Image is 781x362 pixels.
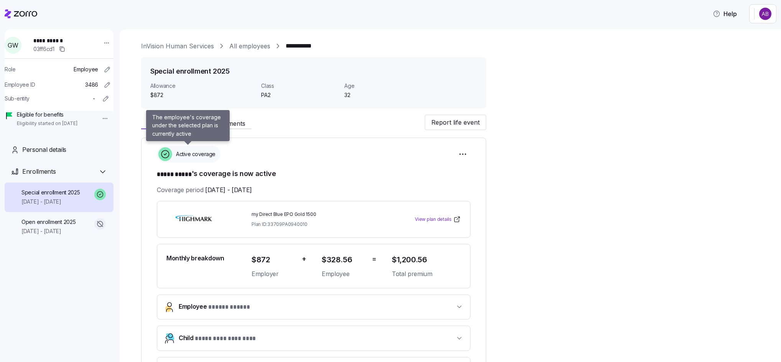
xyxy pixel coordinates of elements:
img: c6b7e62a50e9d1badab68c8c9b51d0dd [759,8,771,20]
span: $872 [150,91,255,99]
h1: 's coverage is now active [157,169,470,179]
span: Employer [252,269,296,279]
span: Personal details [22,145,66,155]
span: Allowance [150,82,255,90]
span: View plan details [415,216,452,223]
span: - [93,95,95,102]
span: $1,200.56 [392,253,461,266]
span: Plan ID: 33709PA0940010 [252,221,307,227]
span: G W [8,42,18,48]
span: Employee [179,302,250,312]
span: 3486 [85,81,98,89]
span: Sub-entity [5,95,30,102]
span: Employee [74,66,98,73]
span: Role [5,66,16,73]
span: Help [713,9,737,18]
span: Monthly breakdown [166,253,224,263]
span: Eligible for benefits [17,111,77,118]
span: Age [344,82,421,90]
span: Open enrollment 2025 [21,218,76,226]
span: Eligibility started on [DATE] [17,120,77,127]
span: Total premium [392,269,461,279]
span: Child [179,333,256,344]
span: Special enrollment 2025 [21,189,80,196]
span: my Direct Blue EPO Gold 1500 [252,211,386,218]
span: Enrollments [22,167,56,176]
span: [DATE] - [DATE] [21,198,80,206]
button: Report life event [425,115,486,130]
span: Files [191,120,204,127]
a: View plan details [415,216,461,223]
span: Coverage period [157,185,252,195]
span: Payments [217,120,245,127]
span: Enrollment [147,120,179,127]
span: Employee [322,269,366,279]
span: $328.56 [322,253,366,266]
span: 32 [344,91,421,99]
span: Report life event [431,118,480,127]
a: InVision Human Services [141,41,214,51]
span: [DATE] - [DATE] [205,185,252,195]
span: $872 [252,253,296,266]
span: Employee ID [5,81,35,89]
span: PA2 [261,91,338,99]
span: + [302,253,306,265]
button: Help [707,6,743,21]
span: [DATE] - [DATE] [21,227,76,235]
h1: Special enrollment 2025 [150,66,230,76]
span: Active coverage [174,150,215,158]
span: = [372,253,377,265]
span: Class [261,82,338,90]
img: Highmark BlueCross BlueShield [166,211,222,228]
span: 03ff6cd1 [33,45,54,53]
a: All employees [229,41,270,51]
